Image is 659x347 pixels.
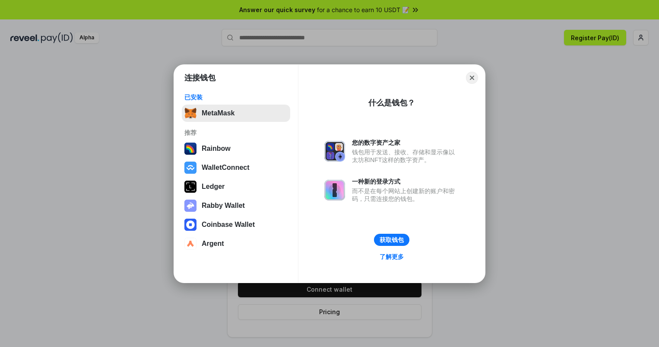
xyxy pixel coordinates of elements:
div: Coinbase Wallet [202,221,255,229]
img: svg+xml,%3Csvg%20xmlns%3D%22http%3A%2F%2Fwww.w3.org%2F2000%2Fsvg%22%20fill%3D%22none%22%20viewBox... [184,200,196,212]
img: svg+xml,%3Csvg%20xmlns%3D%22http%3A%2F%2Fwww.w3.org%2F2000%2Fsvg%22%20fill%3D%22none%22%20viewBox... [324,141,345,162]
div: MetaMask [202,109,234,117]
button: Argent [182,235,290,252]
img: svg+xml,%3Csvg%20xmlns%3D%22http%3A%2F%2Fwww.w3.org%2F2000%2Fsvg%22%20fill%3D%22none%22%20viewBox... [324,180,345,201]
button: Ledger [182,178,290,195]
img: svg+xml,%3Csvg%20width%3D%2228%22%20height%3D%2228%22%20viewBox%3D%220%200%2028%2028%22%20fill%3D... [184,219,196,231]
button: Close [466,72,478,84]
a: 了解更多 [374,251,409,262]
div: 已安装 [184,93,288,101]
div: 什么是钱包？ [368,98,415,108]
div: 推荐 [184,129,288,137]
img: svg+xml,%3Csvg%20xmlns%3D%22http%3A%2F%2Fwww.w3.org%2F2000%2Fsvg%22%20width%3D%2228%22%20height%3... [184,181,196,193]
img: svg+xml,%3Csvg%20width%3D%2228%22%20height%3D%2228%22%20viewBox%3D%220%200%2028%2028%22%20fill%3D... [184,162,196,174]
div: 获取钱包 [380,236,404,244]
img: svg+xml,%3Csvg%20fill%3D%22none%22%20height%3D%2233%22%20viewBox%3D%220%200%2035%2033%22%20width%... [184,107,196,119]
div: Ledger [202,183,225,191]
div: Argent [202,240,224,248]
img: svg+xml,%3Csvg%20width%3D%22120%22%20height%3D%22120%22%20viewBox%3D%220%200%20120%20120%22%20fil... [184,143,196,155]
button: Coinbase Wallet [182,216,290,233]
div: 一种新的登录方式 [352,178,459,185]
div: 钱包用于发送、接收、存储和显示像以太坊和NFT这样的数字资产。 [352,148,459,164]
div: Rabby Wallet [202,202,245,210]
button: Rabby Wallet [182,197,290,214]
button: WalletConnect [182,159,290,176]
div: 而不是在每个网站上创建新的账户和密码，只需连接您的钱包。 [352,187,459,203]
button: 获取钱包 [374,234,409,246]
div: 了解更多 [380,253,404,261]
button: Rainbow [182,140,290,157]
div: 您的数字资产之家 [352,139,459,146]
div: Rainbow [202,145,231,153]
img: svg+xml,%3Csvg%20width%3D%2228%22%20height%3D%2228%22%20viewBox%3D%220%200%2028%2028%22%20fill%3D... [184,238,196,250]
div: WalletConnect [202,164,250,172]
h1: 连接钱包 [184,73,215,83]
button: MetaMask [182,105,290,122]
